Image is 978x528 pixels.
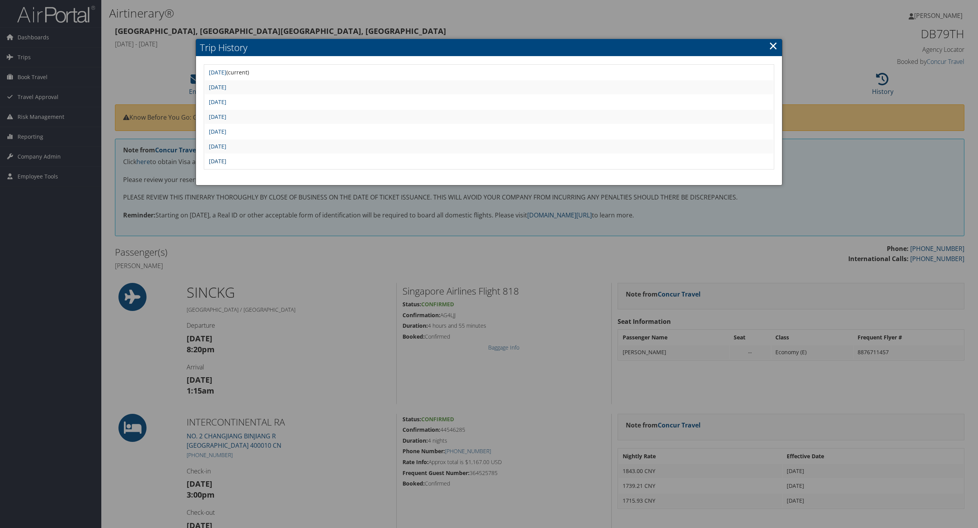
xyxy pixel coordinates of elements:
[196,39,782,56] h2: Trip History
[209,69,226,76] a: [DATE]
[209,157,226,165] a: [DATE]
[209,113,226,120] a: [DATE]
[769,38,778,53] a: ×
[209,98,226,106] a: [DATE]
[205,65,773,79] td: (current)
[209,128,226,135] a: [DATE]
[209,143,226,150] a: [DATE]
[209,83,226,91] a: [DATE]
